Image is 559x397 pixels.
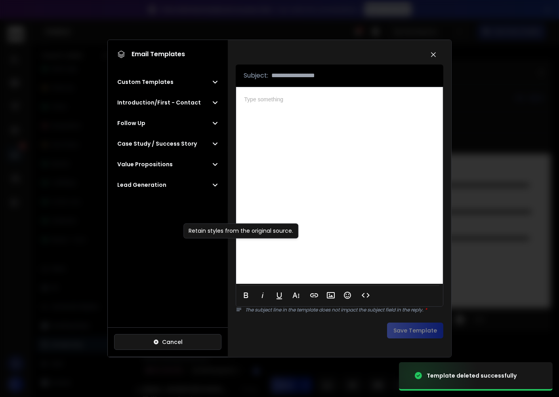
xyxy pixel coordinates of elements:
[340,287,355,303] button: Emoticons
[307,287,322,303] button: Insert Link (Ctrl+K)
[244,71,268,80] p: Subject:
[358,287,373,303] button: Code View
[323,287,338,303] button: Insert Image (Ctrl+P)
[245,307,443,313] p: The subject line in the template does not impact the subject field in the
[183,223,298,238] div: Retain styles from the original source.
[411,306,427,313] span: reply.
